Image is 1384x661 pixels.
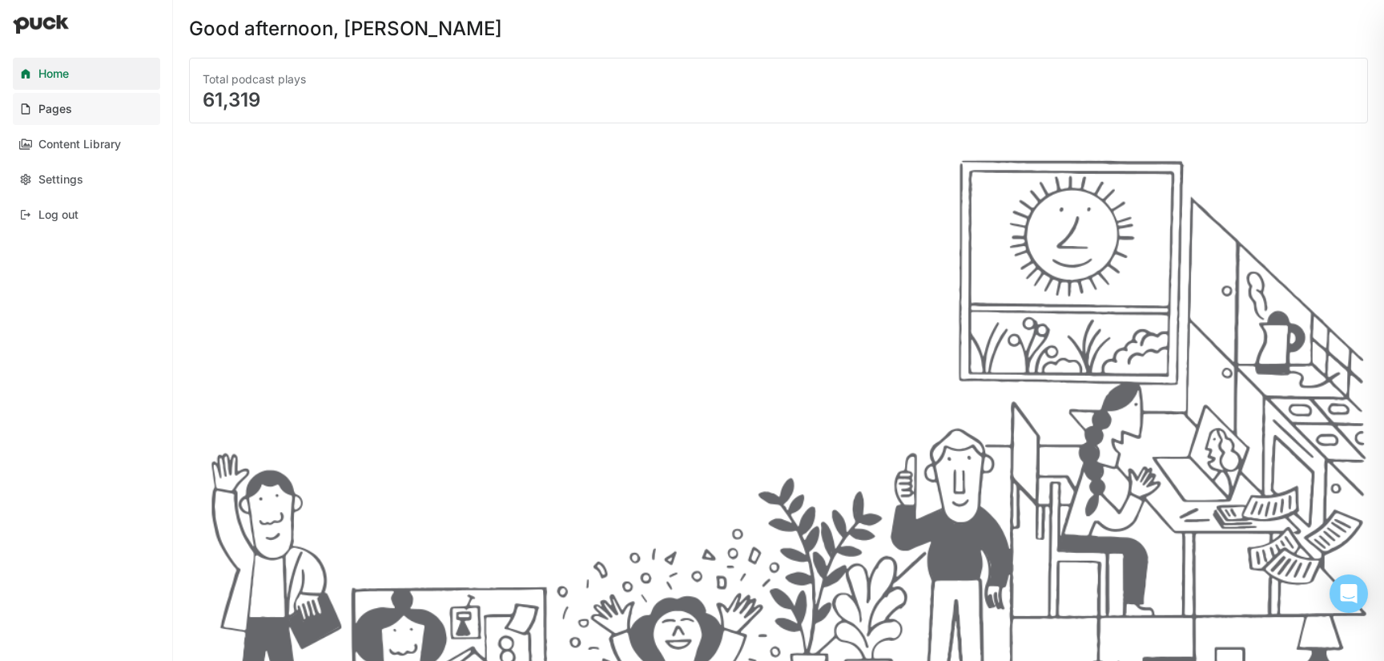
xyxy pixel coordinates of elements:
[13,163,160,195] a: Settings
[38,67,69,81] div: Home
[1330,574,1368,613] div: Open Intercom Messenger
[189,19,502,38] div: Good afternoon, [PERSON_NAME]
[13,128,160,160] a: Content Library
[203,91,1354,110] div: 61,319
[13,58,160,90] a: Home
[38,138,121,151] div: Content Library
[13,93,160,125] a: Pages
[38,173,83,187] div: Settings
[203,71,1354,87] div: Total podcast plays
[38,208,78,222] div: Log out
[38,103,72,116] div: Pages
